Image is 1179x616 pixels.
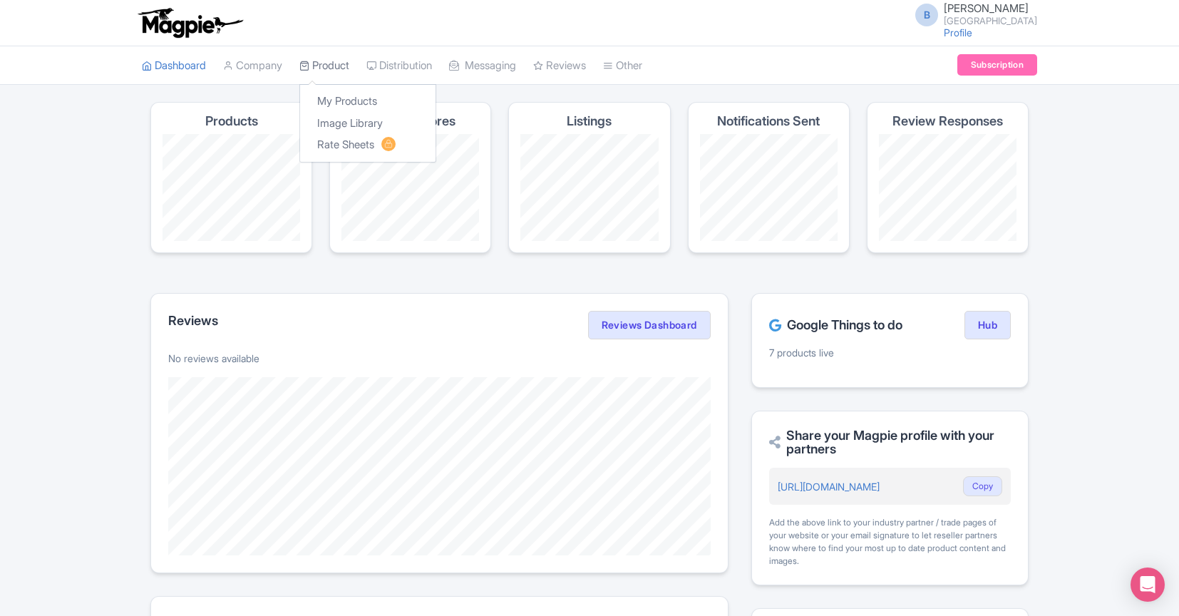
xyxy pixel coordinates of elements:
[944,16,1037,26] small: [GEOGRAPHIC_DATA]
[769,428,1011,457] h2: Share your Magpie profile with your partners
[300,134,436,156] a: Rate Sheets
[892,114,1003,128] h4: Review Responses
[769,318,902,332] h2: Google Things to do
[135,7,245,38] img: logo-ab69f6fb50320c5b225c76a69d11143b.png
[223,46,282,86] a: Company
[944,26,972,38] a: Profile
[588,311,711,339] a: Reviews Dashboard
[963,476,1002,496] button: Copy
[778,481,880,493] a: [URL][DOMAIN_NAME]
[168,314,218,328] h2: Reviews
[142,46,206,86] a: Dashboard
[366,46,432,86] a: Distribution
[168,351,711,366] p: No reviews available
[567,114,612,128] h4: Listings
[957,54,1037,76] a: Subscription
[299,46,349,86] a: Product
[300,91,436,113] a: My Products
[964,311,1011,339] a: Hub
[769,516,1011,568] div: Add the above link to your industry partner / trade pages of your website or your email signature...
[449,46,516,86] a: Messaging
[603,46,642,86] a: Other
[205,114,258,128] h4: Products
[1131,568,1165,602] div: Open Intercom Messenger
[769,345,1011,360] p: 7 products live
[915,4,938,26] span: B
[907,3,1037,26] a: B [PERSON_NAME] [GEOGRAPHIC_DATA]
[533,46,586,86] a: Reviews
[944,1,1029,15] span: [PERSON_NAME]
[717,114,820,128] h4: Notifications Sent
[300,113,436,135] a: Image Library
